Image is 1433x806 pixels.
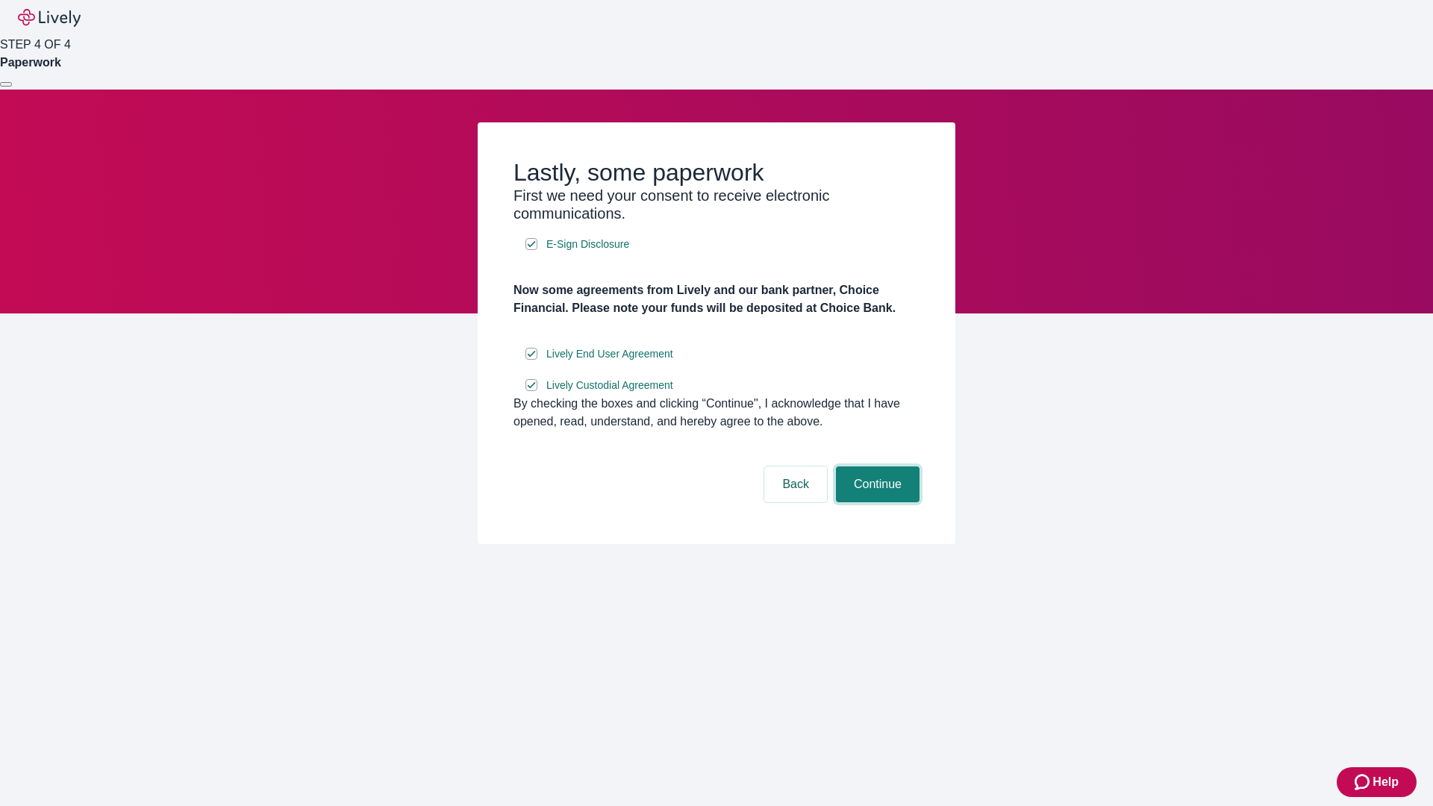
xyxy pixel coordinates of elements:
a: e-sign disclosure document [543,376,676,395]
div: By checking the boxes and clicking “Continue", I acknowledge that I have opened, read, understand... [513,395,920,431]
a: e-sign disclosure document [543,235,632,254]
h2: Lastly, some paperwork [513,158,920,187]
h3: First we need your consent to receive electronic communications. [513,187,920,222]
button: Back [764,466,827,502]
h4: Now some agreements from Lively and our bank partner, Choice Financial. Please note your funds wi... [513,281,920,317]
button: Zendesk support iconHelp [1337,767,1417,797]
button: Continue [836,466,920,502]
svg: Zendesk support icon [1355,773,1373,791]
span: Lively End User Agreement [546,346,673,362]
span: Help [1373,773,1399,791]
a: e-sign disclosure document [543,345,676,363]
img: Lively [18,9,81,27]
span: E-Sign Disclosure [546,237,629,252]
span: Lively Custodial Agreement [546,378,673,393]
